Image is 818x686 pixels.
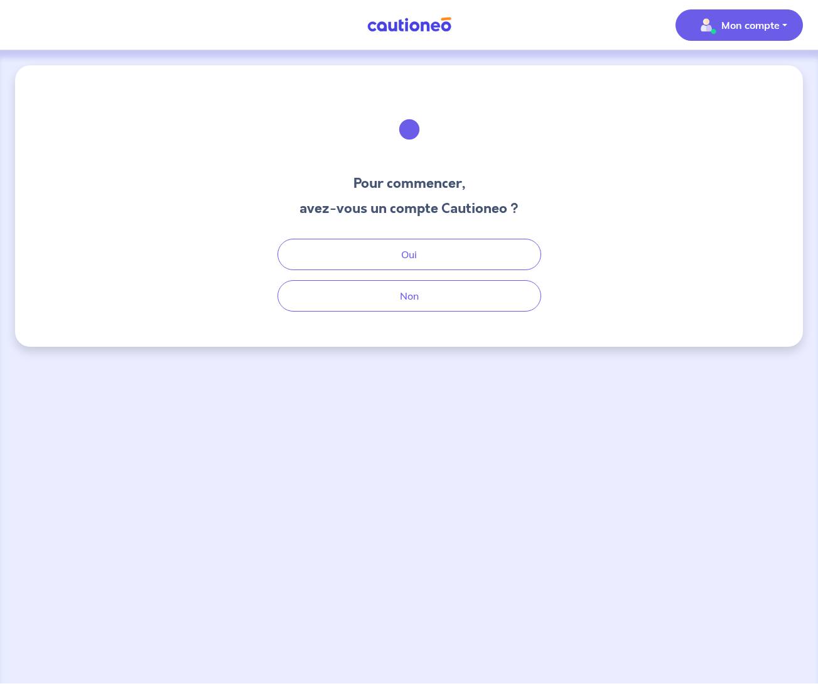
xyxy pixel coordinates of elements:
[696,15,716,35] img: illu_account_valid_menu.svg
[721,18,780,33] p: Mon compte
[299,173,519,193] h3: Pour commencer,
[375,95,443,163] img: illu_welcome.svg
[362,17,456,33] img: Cautioneo
[299,199,519,219] h3: avez-vous un compte Cautioneo ?
[675,9,803,41] button: illu_account_valid_menu.svgMon compte
[277,280,541,312] button: Non
[277,239,541,270] button: Oui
